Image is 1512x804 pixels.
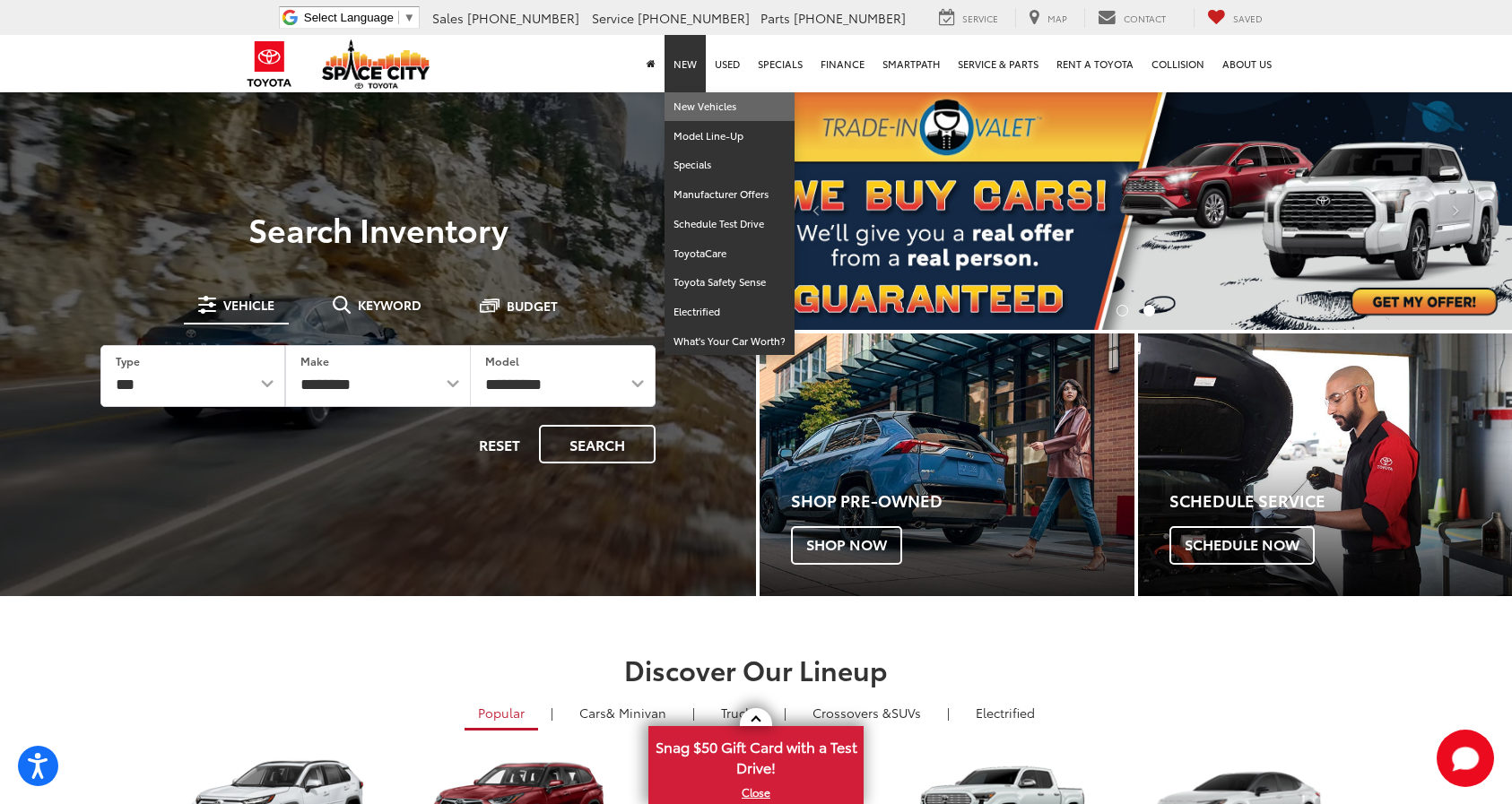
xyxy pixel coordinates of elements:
[665,268,795,298] a: Toyota Safety Sense
[1015,8,1081,28] a: Map
[1169,526,1315,564] span: Schedule Now
[1143,35,1213,92] a: Collision
[358,298,421,311] span: Keyword
[1124,12,1166,25] span: Contact
[304,11,415,24] a: Select Language​
[665,210,795,239] a: Schedule Test Drive
[665,239,795,269] a: ToyotaCare
[322,39,430,89] img: Space City Toyota
[223,298,274,311] span: Vehicle
[432,9,464,27] span: Sales
[606,704,666,722] span: & Minivan
[485,353,519,368] label: Model
[708,697,771,728] a: Trucks
[791,492,1134,510] h4: Shop Pre-Owned
[794,9,906,27] span: [PHONE_NUMBER]
[760,125,873,294] button: Click to view previous picture.
[706,35,749,92] a: Used
[799,697,934,728] a: SUVs
[464,425,535,463] button: Reset
[962,12,998,25] span: Service
[943,704,954,722] li: |
[760,333,1134,595] div: Toyota
[650,728,862,782] span: Snag $50 Gift Card with a Test Drive!
[1399,125,1512,294] button: Click to view next picture.
[873,35,949,92] a: SmartPath
[507,299,558,312] span: Budget
[592,9,634,27] span: Service
[760,9,790,27] span: Parts
[638,35,665,92] a: Home
[465,697,538,731] a: Popular
[760,333,1134,595] a: Shop Pre-Owned Shop Now
[566,697,680,728] a: Cars
[749,35,812,92] a: Specials
[1233,12,1263,25] span: Saved
[779,704,791,722] li: |
[1213,35,1281,92] a: About Us
[760,90,1512,330] section: Carousel section with vehicle pictures - may contain disclaimers.
[116,353,140,368] label: Type
[665,122,795,151] a: Model Line-Up
[1437,730,1494,787] button: Toggle Chat Window
[539,425,656,463] button: Search
[688,704,700,722] li: |
[1084,8,1179,28] a: Contact
[665,151,795,180] a: Specials
[546,704,558,722] li: |
[236,35,303,93] img: Toyota
[404,11,415,24] span: ▼
[300,353,329,368] label: Make
[1437,730,1494,787] svg: Start Chat
[1047,35,1143,92] a: Rent a Toyota
[75,211,681,246] h3: Search Inventory
[665,180,795,210] a: Manufacturer Offers
[304,11,394,24] span: Select Language
[398,11,399,24] span: ​
[665,298,795,327] a: Electrified
[812,704,891,722] span: Crossovers &
[925,8,1012,28] a: Service
[665,35,706,92] a: New
[949,35,1047,92] a: Service & Parts
[665,92,795,122] a: New Vehicles
[791,526,902,564] span: Shop Now
[665,327,795,356] a: What's Your Car Worth?
[962,697,1048,728] a: Electrified
[1047,12,1067,25] span: Map
[467,9,579,27] span: [PHONE_NUMBER]
[124,654,1388,684] h2: Discover Our Lineup
[812,35,873,92] a: Finance
[1194,8,1276,28] a: My Saved Vehicles
[638,9,750,27] span: [PHONE_NUMBER]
